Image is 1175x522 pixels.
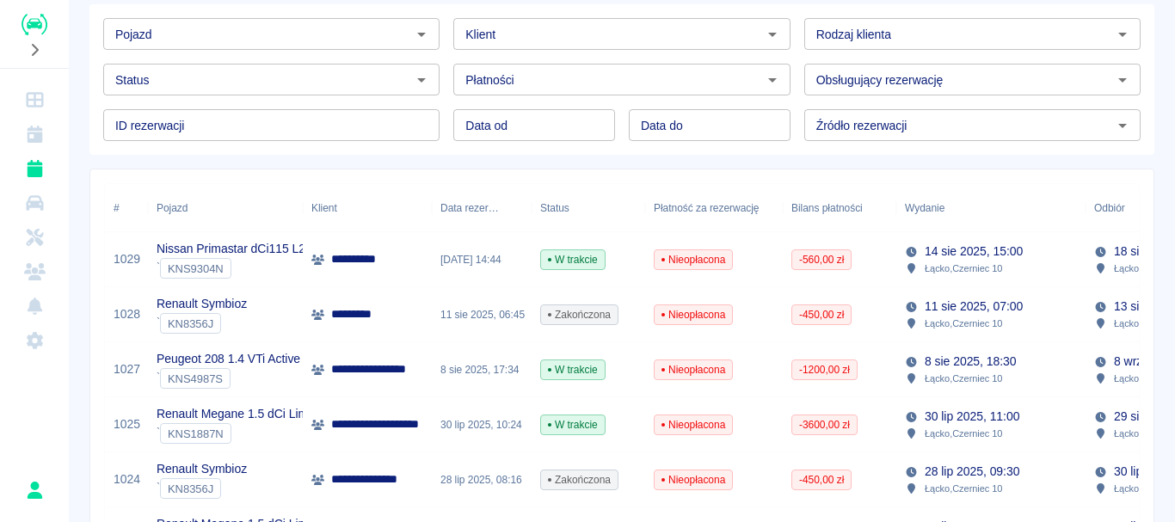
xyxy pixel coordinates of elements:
div: Wydanie [905,184,944,232]
div: Pojazd [157,184,188,232]
span: -560,00 zł [792,252,851,267]
div: Wydanie [896,184,1086,232]
span: W trakcie [541,362,605,378]
a: Flota [7,186,62,220]
button: Otwórz [1110,114,1135,138]
a: Kalendarz [7,117,62,151]
a: 1028 [114,305,140,323]
a: 1024 [114,470,140,488]
span: KNS1887N [161,427,231,440]
p: 8 sie 2025, 18:30 [925,353,1017,371]
span: KNS4987S [161,372,230,385]
span: Zakończona [541,472,618,488]
button: Sort [1125,196,1149,220]
div: Status [540,184,569,232]
button: Patrycja Floryan [16,472,52,508]
p: Renault Megane 1.5 dCi Limited [157,405,328,423]
div: Bilans płatności [783,184,896,232]
p: 30 lip 2025, 11:00 [925,408,1019,426]
button: Rozwiń nawigację [22,39,47,61]
span: -3600,00 zł [792,417,857,433]
span: Nieopłacona [655,472,732,488]
a: 1025 [114,415,140,433]
a: Rezerwacje [7,151,62,186]
div: Płatność za rezerwację [645,184,783,232]
span: KNS9304N [161,262,231,275]
div: ` [157,368,300,389]
span: -450,00 zł [792,307,851,322]
div: Status [532,184,645,232]
a: Powiadomienia [7,289,62,323]
div: Klient [311,184,337,232]
p: 11 sie 2025, 07:00 [925,298,1023,316]
p: Nissan Primastar dCi115 L2H1P2 Extra [157,240,366,258]
span: Nieopłacona [655,362,732,378]
p: Peugeot 208 1.4 VTi Active [157,350,300,368]
a: 1029 [114,250,140,268]
div: 28 lip 2025, 08:16 [432,452,532,507]
p: 28 lip 2025, 09:30 [925,463,1019,481]
button: Otwórz [409,68,434,92]
input: DD.MM.YYYY [453,109,615,141]
img: Renthelp [22,14,47,35]
div: Płatność za rezerwację [654,184,760,232]
div: 11 sie 2025, 06:45 [432,287,532,342]
div: Odbiór [1094,184,1125,232]
div: 30 lip 2025, 10:24 [432,397,532,452]
button: Sort [499,196,523,220]
a: Dashboard [7,83,62,117]
div: ` [157,423,328,444]
p: Łącko , Czerniec 10 [925,261,1002,276]
p: Łącko , Czerniec 10 [925,426,1002,441]
div: Data rezerwacji [432,184,532,232]
div: Data rezerwacji [440,184,499,232]
span: Nieopłacona [655,417,732,433]
span: Nieopłacona [655,252,732,267]
div: ` [157,478,247,499]
div: 8 sie 2025, 17:34 [432,342,532,397]
span: KN8356J [161,482,220,495]
span: Zakończona [541,307,618,322]
p: Renault Symbioz [157,295,247,313]
p: Renault Symbioz [157,460,247,478]
a: Klienci [7,255,62,289]
a: Ustawienia [7,323,62,358]
a: 1027 [114,360,140,378]
span: KN8356J [161,317,220,330]
div: ` [157,313,247,334]
p: Łącko , Czerniec 10 [925,481,1002,496]
button: Otwórz [1110,22,1135,46]
button: Otwórz [760,22,784,46]
span: Nieopłacona [655,307,732,322]
span: W trakcie [541,417,605,433]
div: ` [157,258,366,279]
button: Otwórz [1110,68,1135,92]
button: Otwórz [409,22,434,46]
span: W trakcie [541,252,605,267]
span: -450,00 zł [792,472,851,488]
div: Klient [303,184,432,232]
div: [DATE] 14:44 [432,232,532,287]
button: Sort [944,196,969,220]
p: Łącko , Czerniec 10 [925,316,1002,331]
div: # [105,184,148,232]
div: # [114,184,120,232]
p: 14 sie 2025, 15:00 [925,243,1023,261]
span: -1200,00 zł [792,362,857,378]
a: Serwisy [7,220,62,255]
div: Pojazd [148,184,303,232]
button: Otwórz [760,68,784,92]
div: Bilans płatności [791,184,863,232]
input: DD.MM.YYYY [629,109,791,141]
p: Łącko , Czerniec 10 [925,371,1002,386]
